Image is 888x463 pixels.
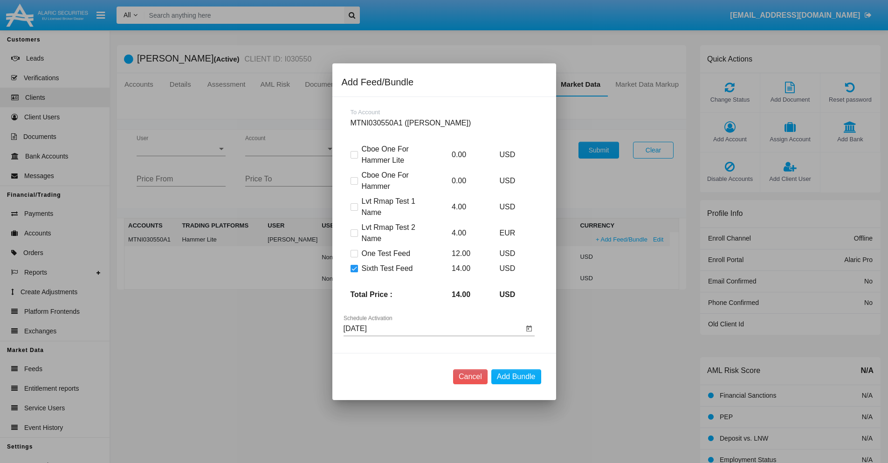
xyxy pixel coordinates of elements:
p: USD [493,263,535,274]
button: Cancel [453,369,488,384]
span: Lvt Rmap Test 1 Name [362,196,432,218]
p: EUR [493,228,535,239]
span: Cboe One For Hammer [362,170,432,192]
p: 12.00 [445,248,487,259]
p: 4.00 [445,228,487,239]
span: Cboe One For Hammer Lite [362,144,432,166]
p: USD [493,201,535,213]
p: 14.00 [445,263,487,274]
p: USD [493,248,535,259]
p: USD [493,289,535,300]
button: Open calendar [523,323,535,334]
div: Add Feed/Bundle [342,75,547,90]
span: MTNI030550A1 ([PERSON_NAME]) [351,119,471,127]
p: 4.00 [445,201,487,213]
span: Lvt Rmap Test 2 Name [362,222,432,244]
p: 14.00 [445,289,487,300]
p: Total Price : [344,289,439,300]
span: Sixth Test Feed [362,263,413,274]
p: 0.00 [445,175,487,187]
span: One Test Feed [362,248,411,259]
p: USD [493,175,535,187]
span: To Account [351,109,380,116]
p: 0.00 [445,149,487,160]
p: USD [493,149,535,160]
button: Add Bundle [491,369,541,384]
